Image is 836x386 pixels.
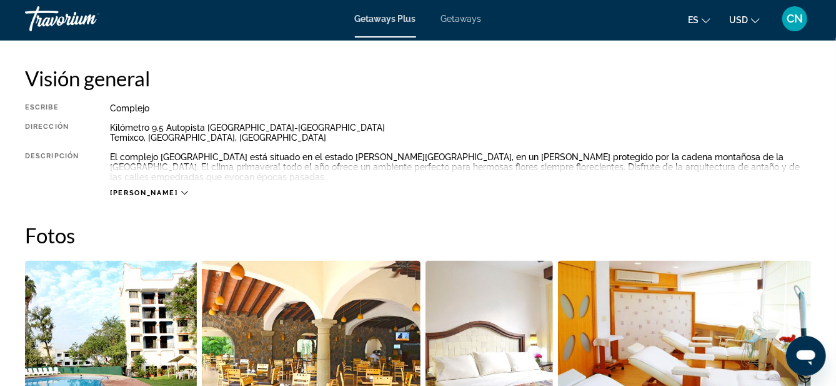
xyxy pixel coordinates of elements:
div: Dirección [25,123,79,143]
div: Descripción [25,152,79,182]
span: USD [729,15,748,25]
a: Getaways [441,14,482,24]
div: El complejo [GEOGRAPHIC_DATA] está situado en el estado [PERSON_NAME][GEOGRAPHIC_DATA], en un [PE... [110,152,811,182]
iframe: Button to launch messaging window [786,336,826,376]
span: es [688,15,699,25]
span: CN [787,13,803,25]
div: Kilómetro 9.5 Autopista [GEOGRAPHIC_DATA]-[GEOGRAPHIC_DATA] Temixco, [GEOGRAPHIC_DATA], [GEOGRAPH... [110,123,811,143]
button: User Menu [779,6,811,32]
span: [PERSON_NAME] [110,189,177,197]
div: Escribe [25,103,79,113]
button: [PERSON_NAME] [110,188,187,198]
h2: Fotos [25,223,811,248]
button: Change currency [729,11,760,29]
button: Change language [688,11,710,29]
a: Getaways Plus [355,14,416,24]
a: Travorium [25,3,150,35]
h2: Visión general [25,66,811,91]
div: Complejo [110,103,811,113]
